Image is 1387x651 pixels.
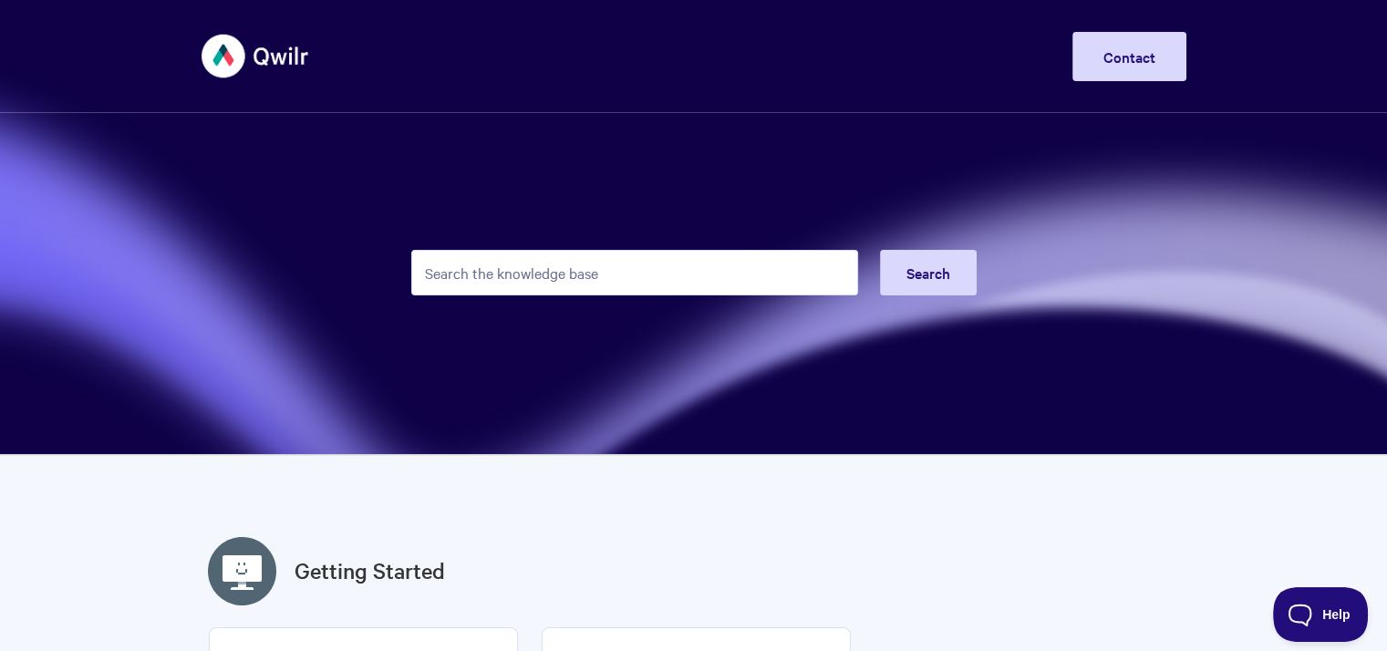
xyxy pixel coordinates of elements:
[411,250,858,295] input: Search the knowledge base
[1273,587,1369,642] iframe: Toggle Customer Support
[906,263,950,283] span: Search
[880,250,977,295] button: Search
[1072,32,1186,81] a: Contact
[295,554,445,587] a: Getting Started
[202,22,310,90] img: Qwilr Help Center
